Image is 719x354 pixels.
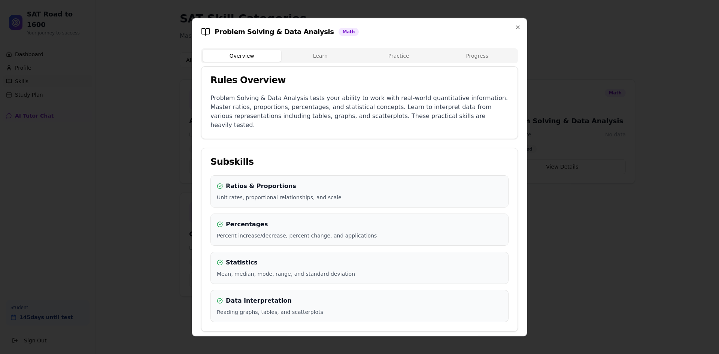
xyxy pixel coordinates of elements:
div: Math [339,27,359,36]
h4: Statistics [217,258,502,267]
button: Learn [281,49,360,61]
h2: Problem Solving & Data Analysis [201,27,518,36]
button: Progress [438,49,517,61]
p: Mean, median, mode, range, and standard deviation [217,270,502,277]
p: Reading graphs, tables, and scatterplots [217,308,502,315]
p: Percent increase/decrease, percent change, and applications [217,232,502,239]
div: Rules Overview [210,75,509,84]
div: Subskills [210,157,509,166]
p: Problem Solving & Data Analysis tests your ability to work with real-world quantitative informati... [210,93,509,129]
h4: Ratios & Proportions [217,181,502,190]
h4: Data Interpretation [217,296,502,305]
button: Overview [203,49,281,61]
h4: Percentages [217,220,502,229]
button: Practice [359,49,438,61]
p: Unit rates, proportional relationships, and scale [217,193,502,201]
